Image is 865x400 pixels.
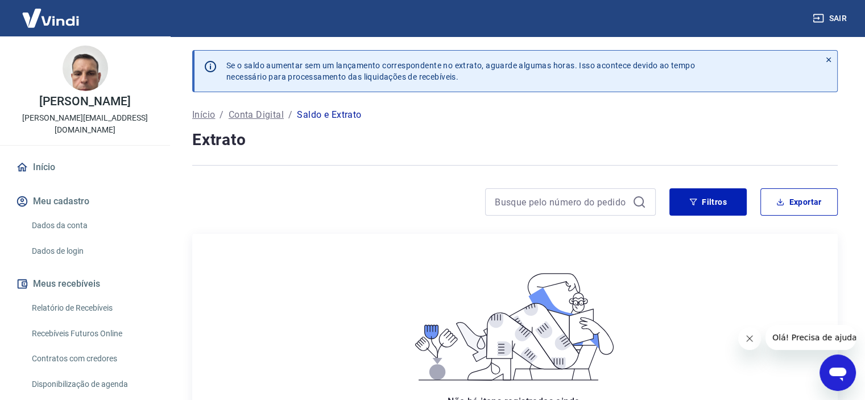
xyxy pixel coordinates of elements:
a: Início [192,108,215,122]
p: / [288,108,292,122]
button: Exportar [760,188,838,216]
iframe: Mensagem da empresa [765,325,856,350]
a: Conta Digital [229,108,284,122]
a: Recebíveis Futuros Online [27,322,156,345]
p: Se o saldo aumentar sem um lançamento correspondente no extrato, aguarde algumas horas. Isso acon... [226,60,695,83]
span: Olá! Precisa de ajuda? [7,8,96,17]
img: Vindi [14,1,88,35]
p: / [220,108,224,122]
a: Disponibilização de agenda [27,373,156,396]
button: Meu cadastro [14,189,156,214]
a: Contratos com credores [27,347,156,370]
img: c81e013a-d4d5-4fcc-8cb3-8acb21df5fa9.jpeg [63,46,108,91]
a: Dados da conta [27,214,156,237]
button: Sair [810,8,851,29]
h4: Extrato [192,129,838,151]
iframe: Botão para abrir a janela de mensagens [820,354,856,391]
p: [PERSON_NAME][EMAIL_ADDRESS][DOMAIN_NAME] [9,112,161,136]
a: Relatório de Recebíveis [27,296,156,320]
p: [PERSON_NAME] [39,96,130,108]
button: Filtros [669,188,747,216]
input: Busque pelo número do pedido [495,193,628,211]
iframe: Fechar mensagem [738,327,761,350]
p: Saldo e Extrato [297,108,361,122]
a: Início [14,155,156,180]
button: Meus recebíveis [14,271,156,296]
a: Dados de login [27,240,156,263]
